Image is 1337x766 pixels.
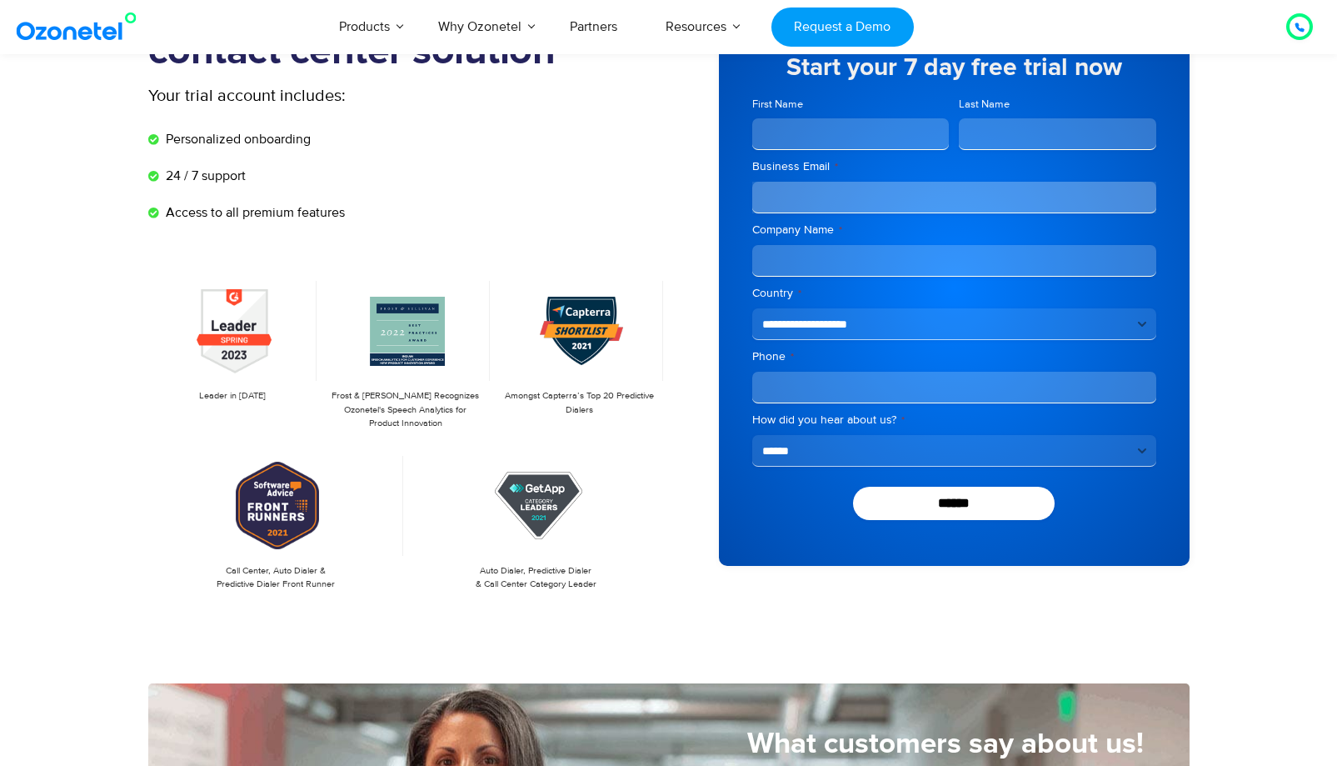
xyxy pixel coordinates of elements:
[148,83,544,108] p: Your trial account includes:
[148,729,1144,758] h5: What customers say about us!
[771,8,914,47] a: Request a Demo
[752,412,1156,428] label: How did you hear about us?
[157,389,308,403] p: Leader in [DATE]
[162,129,311,149] span: Personalized onboarding
[959,97,1156,113] label: Last Name
[330,389,481,431] p: Frost & [PERSON_NAME] Recognizes Ozonetel's Speech Analytics for Product Innovation
[752,97,950,113] label: First Name
[417,564,656,592] p: Auto Dialer, Predictive Dialer & Call Center Category Leader
[162,166,246,186] span: 24 / 7 support
[752,222,1156,238] label: Company Name
[503,389,655,417] p: Amongst Capterra’s Top 20 Predictive Dialers
[752,55,1156,80] h5: Start your 7 day free trial now
[162,203,345,223] span: Access to all premium features
[157,564,396,592] p: Call Center, Auto Dialer & Predictive Dialer Front Runner
[752,348,1156,365] label: Phone
[752,158,1156,175] label: Business Email
[752,285,1156,302] label: Country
